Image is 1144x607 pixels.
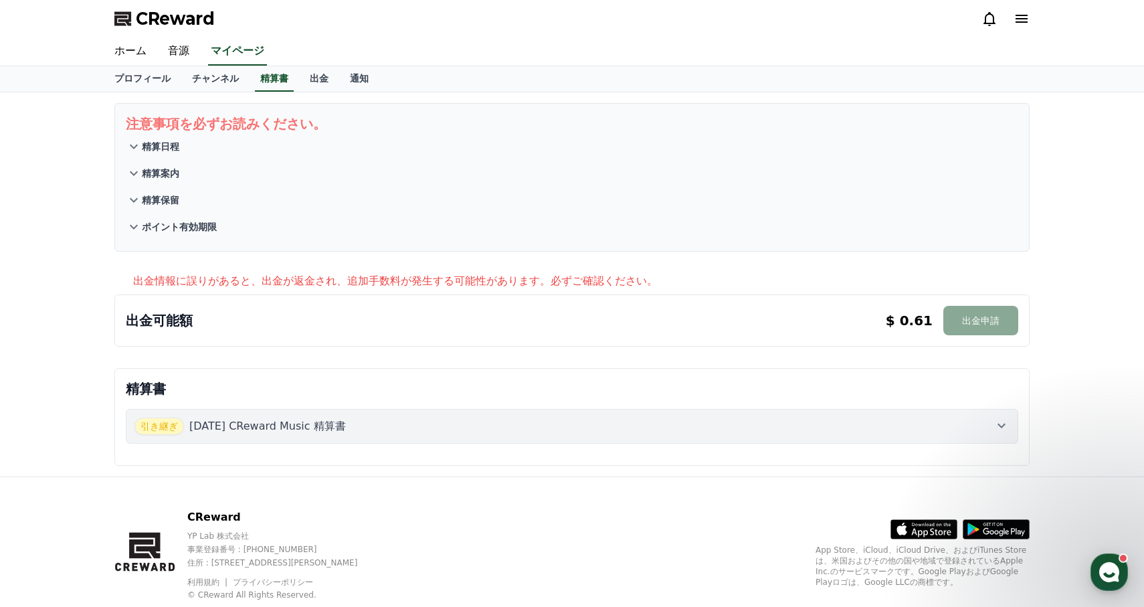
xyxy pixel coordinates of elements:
p: [DATE] CReward Music 精算書 [189,418,346,434]
p: CReward [187,509,381,525]
p: YP Lab 株式会社 [187,531,381,541]
p: ポイント有効期限 [142,220,217,234]
p: 注意事項を必ずお読みください。 [126,114,1018,133]
button: 精算日程 [126,133,1018,160]
p: App Store、iCloud、iCloud Drive、およびiTunes Storeは、米国およびその他の国や地域で登録されているApple Inc.のサービスマークです。Google P... [816,545,1030,588]
p: $ 0.61 [886,311,933,330]
p: 精算書 [126,379,1018,398]
p: 精算保留 [142,193,179,207]
p: 出金情報に誤りがあると、出金が返金され、追加手数料が発生する可能性があります。必ずご確認ください。 [133,273,1030,289]
p: 住所 : [STREET_ADDRESS][PERSON_NAME] [187,557,381,568]
a: 利用規約 [187,578,229,587]
button: 出金申請 [943,306,1018,335]
a: 音源 [157,37,200,66]
a: 精算書 [255,66,294,92]
a: マイページ [208,37,267,66]
button: 精算案内 [126,160,1018,187]
span: CReward [136,8,215,29]
span: 引き継ぎ [134,418,184,435]
p: 出金可能額 [126,311,193,330]
a: チャンネル [181,66,250,92]
p: © CReward All Rights Reserved. [187,590,381,600]
button: 引き継ぎ [DATE] CReward Music 精算書 [126,409,1018,444]
p: 精算日程 [142,140,179,153]
a: プロフィール [104,66,181,92]
button: 精算保留 [126,187,1018,213]
a: 通知 [339,66,379,92]
p: 事業登録番号 : [PHONE_NUMBER] [187,544,381,555]
a: プライバシーポリシー [233,578,313,587]
p: 精算案内 [142,167,179,180]
a: 出金 [299,66,339,92]
button: ポイント有効期限 [126,213,1018,240]
a: CReward [114,8,215,29]
a: ホーム [104,37,157,66]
